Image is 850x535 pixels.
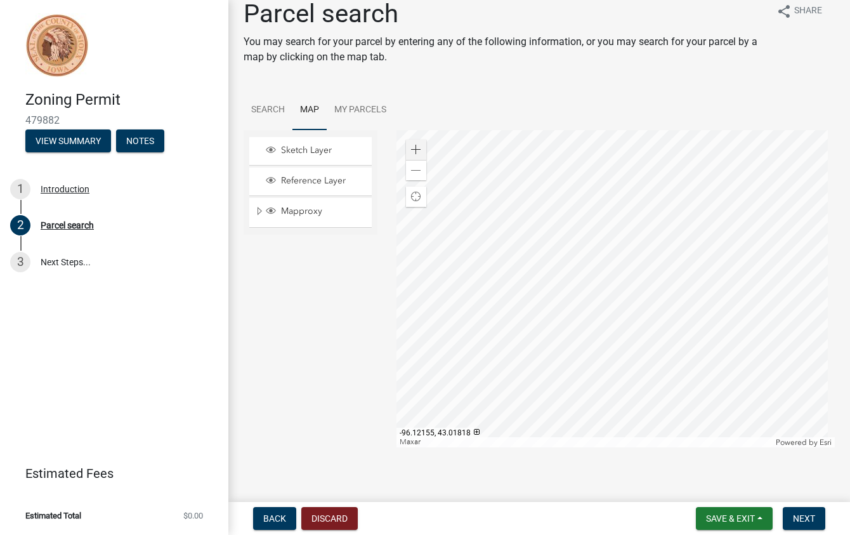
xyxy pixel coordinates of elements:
[25,136,111,147] wm-modal-confirm: Summary
[116,129,164,152] button: Notes
[794,4,822,19] span: Share
[773,437,835,447] div: Powered by
[783,507,825,530] button: Next
[10,215,30,235] div: 2
[41,221,94,230] div: Parcel search
[10,461,208,486] a: Estimated Fees
[25,512,81,520] span: Estimated Total
[264,206,367,218] div: Mapproxy
[278,145,367,156] span: Sketch Layer
[301,507,358,530] button: Discard
[10,252,30,272] div: 3
[696,507,773,530] button: Save & Exit
[10,179,30,199] div: 1
[25,114,203,126] span: 479882
[278,206,367,217] span: Mapproxy
[41,185,89,194] div: Introduction
[249,198,372,227] li: Mapproxy
[278,175,367,187] span: Reference Layer
[406,140,426,160] div: Zoom in
[793,513,815,524] span: Next
[263,513,286,524] span: Back
[776,4,792,19] i: share
[396,437,773,447] div: Maxar
[25,129,111,152] button: View Summary
[183,512,203,520] span: $0.00
[25,13,89,77] img: Sioux County, Iowa
[264,145,367,157] div: Sketch Layer
[244,34,766,65] p: You may search for your parcel by entering any of the following information, or you may search fo...
[248,134,373,231] ul: Layer List
[244,90,292,131] a: Search
[249,168,372,196] li: Reference Layer
[327,90,394,131] a: My Parcels
[249,137,372,166] li: Sketch Layer
[264,175,367,188] div: Reference Layer
[253,507,296,530] button: Back
[706,513,755,524] span: Save & Exit
[25,91,218,109] h4: Zoning Permit
[116,136,164,147] wm-modal-confirm: Notes
[820,438,832,447] a: Esri
[254,206,264,219] span: Expand
[406,160,426,180] div: Zoom out
[292,90,327,131] a: Map
[406,187,426,207] div: Find my location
